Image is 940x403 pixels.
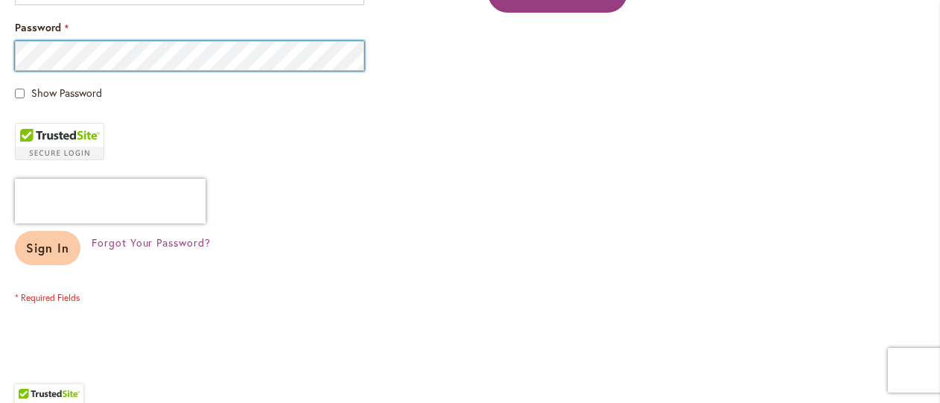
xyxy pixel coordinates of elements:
button: Sign In [15,231,80,265]
span: Password [15,20,61,34]
a: Forgot Your Password? [92,235,211,250]
div: TrustedSite Certified [15,123,104,160]
span: Show Password [31,86,102,100]
iframe: reCAPTCHA [15,179,206,223]
iframe: Launch Accessibility Center [11,350,53,392]
span: Sign In [26,240,69,256]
